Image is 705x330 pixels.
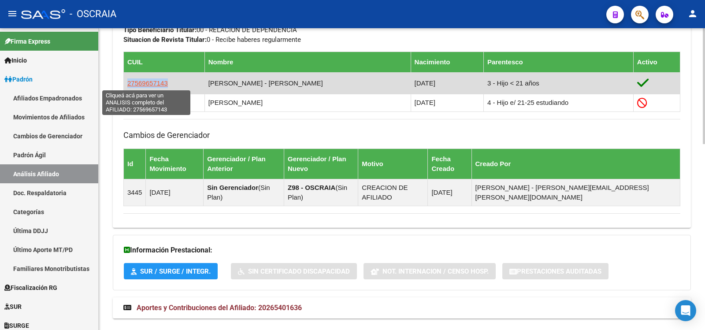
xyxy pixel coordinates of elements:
[140,267,211,275] span: SUR / SURGE / INTEGR.
[483,72,633,94] td: 3 - Hijo < 21 años
[146,179,204,206] td: [DATE]
[137,304,302,312] span: Aportes y Contribuciones del Afiliado: 20265401636
[471,149,680,179] th: Creado Por
[633,52,680,72] th: Activo
[517,267,601,275] span: Prestaciones Auditadas
[428,179,471,206] td: [DATE]
[204,149,284,179] th: Gerenciador / Plan Anterior
[284,179,358,206] td: ( )
[7,8,18,19] mat-icon: menu
[124,52,205,72] th: CUIL
[70,4,116,24] span: - OSCRAIA
[204,52,411,72] th: Nombre
[428,149,471,179] th: Fecha Creado
[284,149,358,179] th: Gerenciador / Plan Nuevo
[127,79,168,87] span: 27569657143
[687,8,698,19] mat-icon: person
[4,56,27,65] span: Inicio
[231,263,357,279] button: Sin Certificado Discapacidad
[502,263,609,279] button: Prestaciones Auditadas
[4,283,57,293] span: Fiscalización RG
[483,52,633,72] th: Parentesco
[358,179,428,206] td: CREACION DE AFILIADO
[4,302,22,311] span: SUR
[483,94,633,111] td: 4 - Hijo e/ 21-25 estudiando
[358,149,428,179] th: Motivo
[123,26,197,34] strong: Tipo Beneficiario Titular:
[248,267,350,275] span: Sin Certificado Discapacidad
[675,300,696,321] div: Open Intercom Messenger
[364,263,496,279] button: Not. Internacion / Censo Hosp.
[123,36,207,44] strong: Situacion de Revista Titular:
[471,179,680,206] td: [PERSON_NAME] - [PERSON_NAME][EMAIL_ADDRESS][PERSON_NAME][DOMAIN_NAME]
[124,149,146,179] th: Id
[204,179,284,206] td: ( )
[411,94,483,111] td: [DATE]
[204,94,411,111] td: [PERSON_NAME]
[124,244,680,256] h3: Información Prestacional:
[207,184,258,191] strong: Sin Gerenciador
[113,297,691,319] mat-expansion-panel-header: Aportes y Contribuciones del Afiliado: 20265401636
[127,99,168,106] span: 27455067958
[4,37,50,46] span: Firma Express
[124,263,218,279] button: SUR / SURGE / INTEGR.
[4,74,33,84] span: Padrón
[146,149,204,179] th: Fecha Movimiento
[204,72,411,94] td: [PERSON_NAME] - [PERSON_NAME]
[288,184,335,191] strong: Z98 - OSCRAIA
[123,26,297,34] span: 00 - RELACION DE DEPENDENCIA
[411,72,483,94] td: [DATE]
[123,129,680,141] h3: Cambios de Gerenciador
[123,36,301,44] span: 0 - Recibe haberes regularmente
[382,267,489,275] span: Not. Internacion / Censo Hosp.
[411,52,483,72] th: Nacimiento
[124,179,146,206] td: 3445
